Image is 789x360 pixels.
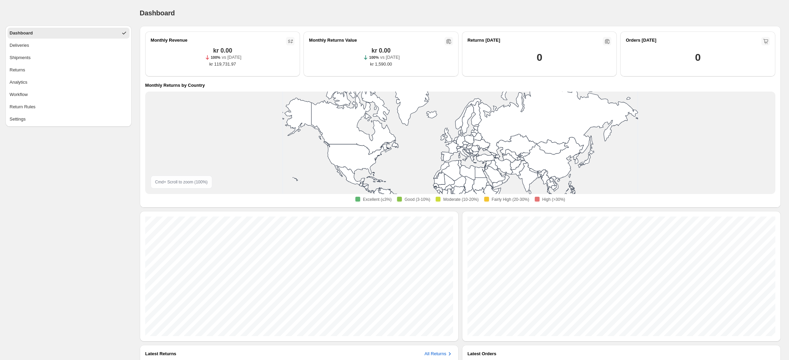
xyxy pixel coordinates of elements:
[10,42,29,49] span: Deliveries
[211,55,220,59] span: 100%
[8,40,130,51] button: Deliveries
[443,197,478,202] span: Moderate (10-20%)
[145,82,205,89] h4: Monthly Returns by Country
[371,47,391,54] span: kr 0.00
[8,114,130,125] button: Settings
[467,350,496,357] h3: Latest Orders
[492,197,529,202] span: Fairly High (20-30%)
[467,37,500,44] h2: Returns [DATE]
[380,54,400,61] p: vs [DATE]
[151,37,188,44] h2: Monthly Revenue
[424,350,453,357] button: All Returns
[222,54,242,61] p: vs [DATE]
[424,350,446,357] h3: All Returns
[8,89,130,100] button: Workflow
[10,79,27,86] span: Analytics
[8,101,130,112] button: Return Rules
[10,103,36,110] span: Return Rules
[10,30,33,37] span: Dashboard
[10,67,25,73] span: Returns
[145,350,176,357] h3: Latest Returns
[10,54,30,61] span: Shipments
[209,61,236,68] span: kr 119,731.97
[8,52,130,63] button: Shipments
[213,47,232,54] span: kr 0.00
[626,37,656,44] h2: Orders [DATE]
[695,51,700,64] h1: 0
[8,77,130,88] button: Analytics
[370,61,392,68] span: kr 1,590.00
[363,197,392,202] span: Excellent (≤3%)
[536,51,542,64] h1: 0
[10,116,26,123] span: Settings
[10,91,28,98] span: Workflow
[8,65,130,75] button: Returns
[140,9,175,17] span: Dashboard
[151,176,212,189] div: Cmd + Scroll to zoom ( 100 %)
[369,55,379,59] span: 100%
[405,197,430,202] span: Good (3-10%)
[8,28,130,39] button: Dashboard
[542,197,565,202] span: High (>30%)
[309,37,357,44] h2: Monthly Returns Value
